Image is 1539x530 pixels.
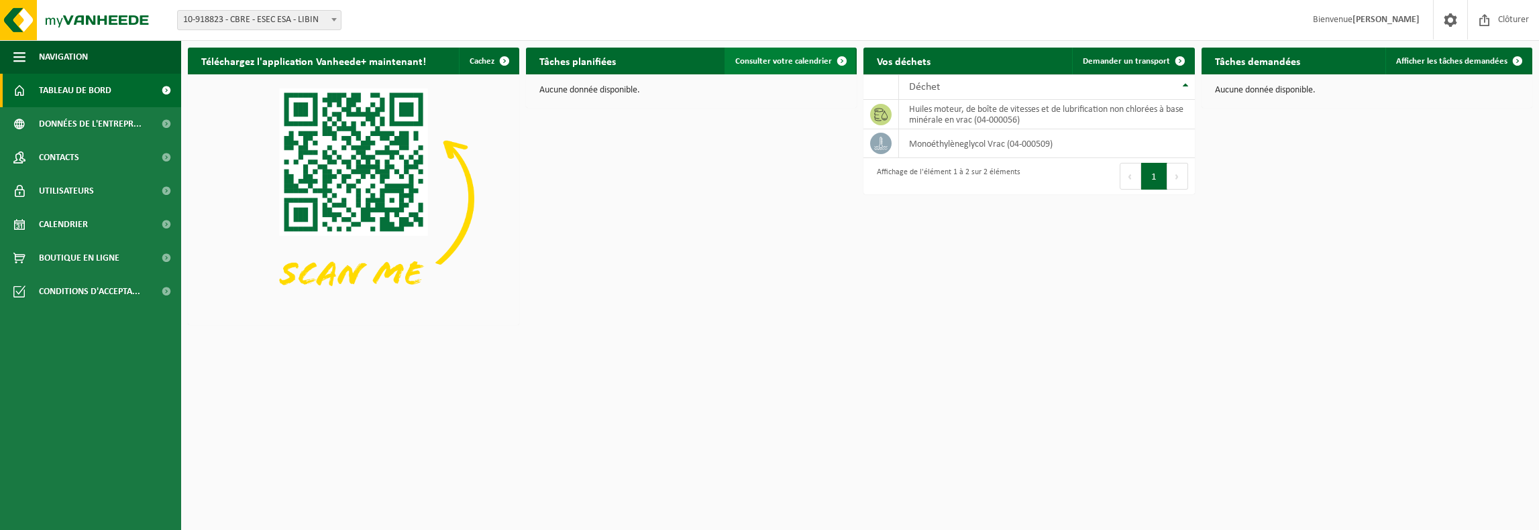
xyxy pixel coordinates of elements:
img: Download de VHEPlus App [188,74,519,322]
span: Calendrier [39,208,88,241]
span: Demander un transport [1083,57,1170,66]
button: Previous [1120,163,1141,190]
p: Aucune donnée disponible. [1215,86,1520,95]
span: 10-918823 - CBRE - ESEC ESA - LIBIN [178,11,341,29]
p: Aucune donnée disponible. [539,86,844,95]
h2: Tâches demandées [1202,48,1314,74]
span: Conditions d'accepta... [39,275,140,308]
span: Navigation [39,40,88,74]
strong: [PERSON_NAME] [1352,15,1420,25]
span: Boutique en ligne [39,241,119,275]
span: Contacts [39,141,79,174]
a: Consulter votre calendrier [725,48,855,74]
button: Cachez [459,48,518,74]
button: Next [1167,163,1188,190]
span: Données de l'entrepr... [39,107,142,141]
td: huiles moteur, de boîte de vitesses et de lubrification non chlorées à base minérale en vrac (04-... [899,100,1195,129]
h2: Tâches planifiées [526,48,629,74]
button: 1 [1141,163,1167,190]
div: Affichage de l'élément 1 à 2 sur 2 éléments [870,161,1020,191]
span: Cachez [470,57,494,66]
span: Consulter votre calendrier [735,57,832,66]
a: Afficher les tâches demandées [1385,48,1531,74]
span: 10-918823 - CBRE - ESEC ESA - LIBIN [177,10,341,30]
span: Tableau de bord [39,74,111,107]
span: Déchet [909,82,940,92]
td: monoéthylèneglycol Vrac (04-000509) [899,129,1195,158]
span: Utilisateurs [39,174,94,208]
h2: Vos déchets [863,48,944,74]
h2: Téléchargez l'application Vanheede+ maintenant! [188,48,439,74]
a: Demander un transport [1072,48,1193,74]
span: Afficher les tâches demandées [1396,57,1507,66]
